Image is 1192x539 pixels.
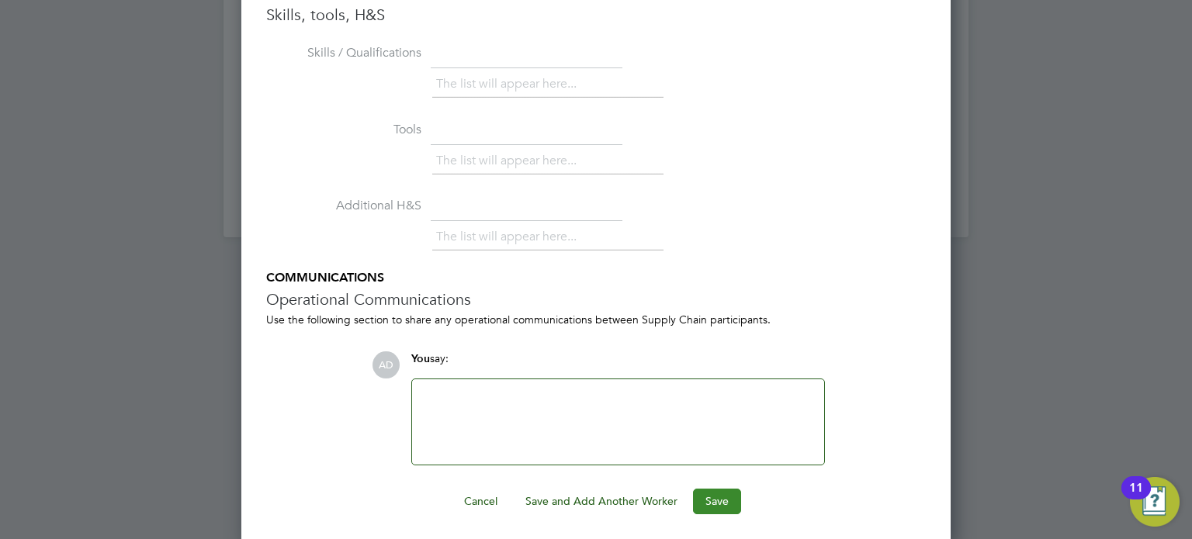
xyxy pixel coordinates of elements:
[372,351,400,378] span: AD
[1130,477,1180,527] button: Open Resource Center, 11 new notifications
[436,150,583,171] li: The list will appear here...
[513,489,690,513] button: Save and Add Another Worker
[266,289,926,309] h3: Operational Communications
[266,45,421,61] label: Skills / Qualifications
[266,5,926,25] h3: Skills, tools, H&S
[266,122,421,138] label: Tools
[1129,488,1143,508] div: 11
[266,313,926,327] div: Use the following section to share any operational communications between Supply Chain participants.
[436,226,583,247] li: The list will appear here...
[693,489,741,513] button: Save
[266,270,926,286] h5: COMMUNICATIONS
[266,198,421,214] label: Additional H&S
[411,351,825,378] div: say:
[452,489,510,513] button: Cancel
[411,352,430,365] span: You
[436,74,583,95] li: The list will appear here...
